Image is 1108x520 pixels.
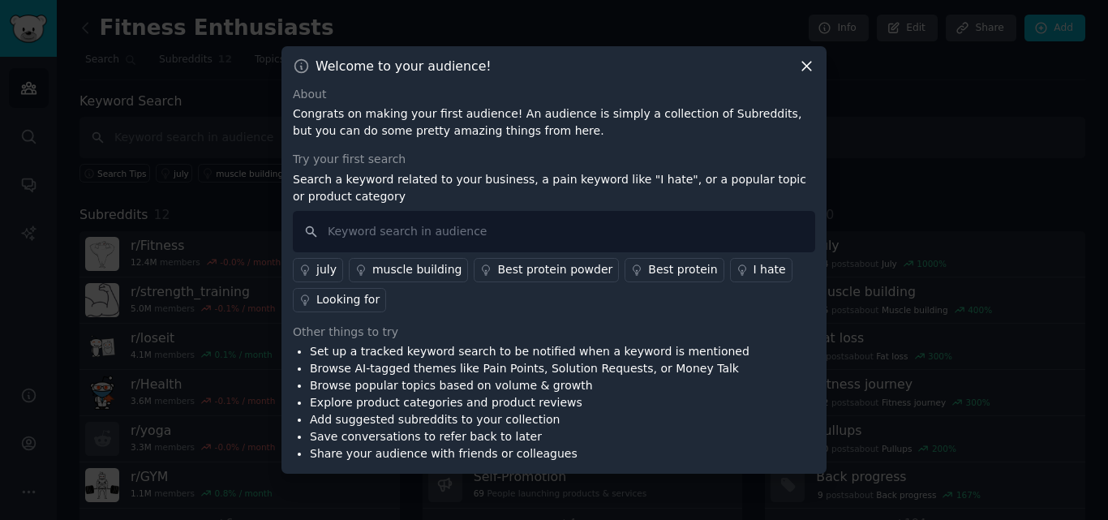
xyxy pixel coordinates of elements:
[310,343,749,360] li: Set up a tracked keyword search to be notified when a keyword is mentioned
[293,171,815,205] p: Search a keyword related to your business, a pain keyword like "I hate", or a popular topic or pr...
[754,261,786,278] div: I hate
[625,258,724,282] a: Best protein
[316,291,380,308] div: Looking for
[293,324,815,341] div: Other things to try
[293,288,386,312] a: Looking for
[316,58,492,75] h3: Welcome to your audience!
[497,261,612,278] div: Best protein powder
[293,86,815,103] div: About
[293,151,815,168] div: Try your first search
[310,445,749,462] li: Share your audience with friends or colleagues
[316,261,337,278] div: july
[310,411,749,428] li: Add suggested subreddits to your collection
[310,377,749,394] li: Browse popular topics based on volume & growth
[310,360,749,377] li: Browse AI-tagged themes like Pain Points, Solution Requests, or Money Talk
[730,258,792,282] a: I hate
[293,211,815,252] input: Keyword search in audience
[474,258,619,282] a: Best protein powder
[310,394,749,411] li: Explore product categories and product reviews
[372,261,462,278] div: muscle building
[349,258,469,282] a: muscle building
[293,258,343,282] a: july
[648,261,717,278] div: Best protein
[293,105,815,140] p: Congrats on making your first audience! An audience is simply a collection of Subreddits, but you...
[310,428,749,445] li: Save conversations to refer back to later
